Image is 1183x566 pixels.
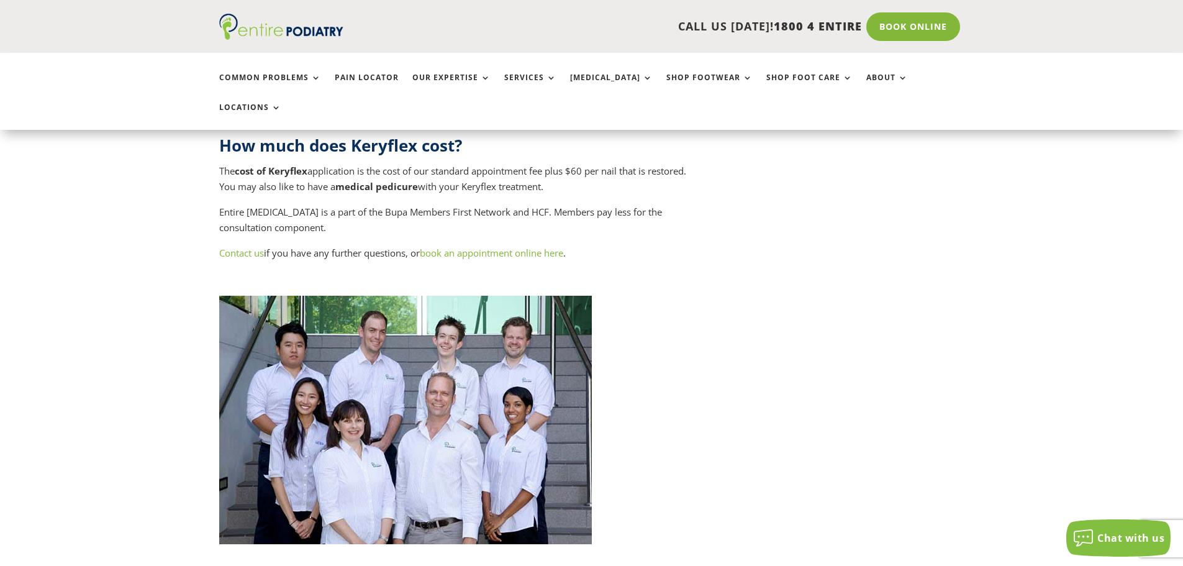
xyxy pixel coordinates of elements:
p: CALL US [DATE]! [391,19,862,35]
a: [MEDICAL_DATA] [570,73,653,100]
a: Book Online [866,12,960,41]
a: Contact us [219,247,264,259]
button: Chat with us [1066,519,1171,557]
a: Shop Foot Care [766,73,853,100]
a: Pain Locator [335,73,399,100]
span: Chat with us [1097,531,1164,545]
a: Our Expertise [412,73,491,100]
a: Common Problems [219,73,321,100]
a: Shop Footwear [666,73,753,100]
a: Entire Podiatry [219,30,343,42]
span: How much does Keryflex cost? [219,134,462,157]
span: Entire [MEDICAL_DATA] is a part of the Bupa Members First Network and HCF. Members pay less for t... [219,206,662,234]
img: faqs [219,296,592,544]
a: Locations [219,103,281,130]
a: About [866,73,908,100]
span: if you have any further questions, or . [219,247,566,259]
a: Services [504,73,556,100]
a: book an appointment online here [420,247,563,259]
strong: medical pedicure [335,180,418,193]
img: logo (1) [219,14,343,40]
span: 1800 4 ENTIRE [774,19,862,34]
b: cost of Keryflex [235,165,307,177]
span: The application is the cost of our standard appointment fee plus $60 per nail that is restored. Y... [219,165,686,193]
